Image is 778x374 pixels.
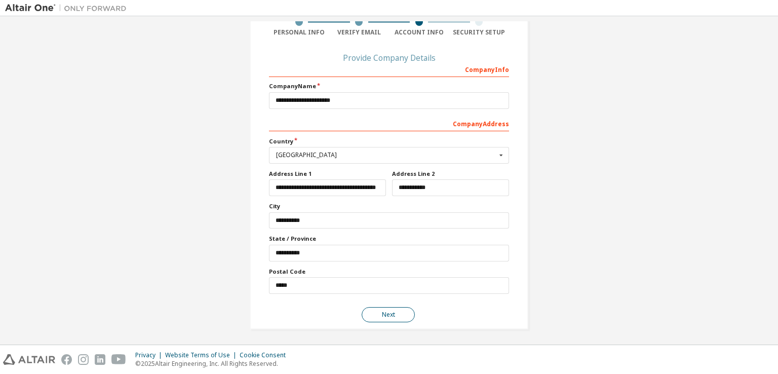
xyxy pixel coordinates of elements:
[269,61,509,77] div: Company Info
[269,28,329,36] div: Personal Info
[95,354,105,365] img: linkedin.svg
[269,235,509,243] label: State / Province
[276,152,496,158] div: [GEOGRAPHIC_DATA]
[362,307,415,322] button: Next
[135,359,292,368] p: © 2025 Altair Engineering, Inc. All Rights Reserved.
[269,137,509,145] label: Country
[269,55,509,61] div: Provide Company Details
[165,351,240,359] div: Website Terms of Use
[78,354,89,365] img: instagram.svg
[61,354,72,365] img: facebook.svg
[389,28,449,36] div: Account Info
[329,28,390,36] div: Verify Email
[240,351,292,359] div: Cookie Consent
[269,115,509,131] div: Company Address
[392,170,509,178] label: Address Line 2
[3,354,55,365] img: altair_logo.svg
[135,351,165,359] div: Privacy
[449,28,510,36] div: Security Setup
[5,3,132,13] img: Altair One
[269,268,509,276] label: Postal Code
[269,82,509,90] label: Company Name
[269,170,386,178] label: Address Line 1
[269,202,509,210] label: City
[111,354,126,365] img: youtube.svg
